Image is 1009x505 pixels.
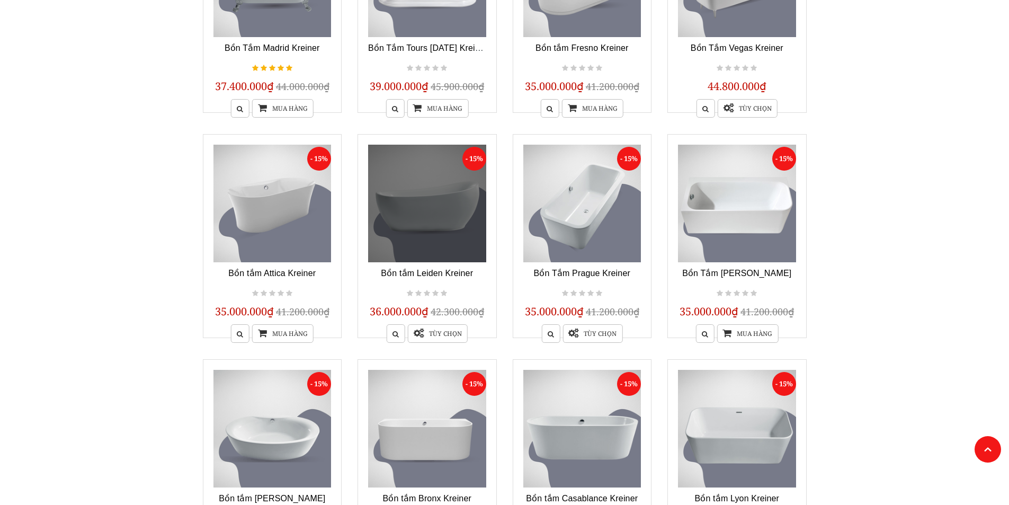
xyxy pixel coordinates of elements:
i: Not rated yet! [725,289,731,298]
span: - 15% [617,372,641,396]
div: gorgeous [251,62,294,75]
i: Not rated yet! [407,289,413,298]
i: Not rated yet! [441,64,447,73]
a: Mua hàng [407,99,468,118]
span: 35.000.000₫ [525,79,584,93]
a: Lên đầu trang [975,436,1001,463]
span: 42.300.000₫ [431,305,484,318]
i: Not rated yet! [717,289,723,298]
i: Not rated yet! [424,64,430,73]
a: Bồn tắm Attica Kreiner [228,269,316,278]
a: Tùy chọn [562,324,622,343]
i: Not rated yet! [269,289,275,298]
a: Tùy chọn [408,324,468,343]
a: Bồn Tắm Madrid Kreiner [225,43,320,52]
i: Not rated yet! [432,64,439,73]
div: Not rated yet! [405,62,449,75]
i: Not rated yet! [587,64,594,73]
span: 39.000.000₫ [370,79,428,93]
i: Not rated yet! [562,64,568,73]
span: - 15% [462,372,486,396]
i: Not rated yet! [286,289,292,298]
span: 44.800.000₫ [708,79,766,93]
i: Not rated yet! [570,289,577,298]
i: Not rated yet! [432,289,439,298]
span: - 15% [462,147,486,171]
div: Not rated yet! [560,287,604,300]
i: Not rated yet! [742,64,748,73]
i: Not rated yet! [596,64,602,73]
a: Mua hàng [562,99,623,118]
a: Bồn tắm Fresno Kreiner [535,43,629,52]
i: Not rated yet! [415,64,422,73]
span: 41.200.000₫ [740,305,794,318]
i: Not rated yet! [579,289,585,298]
i: gorgeous [278,64,284,73]
span: - 15% [772,147,796,171]
i: Not rated yet! [751,289,757,298]
a: Bồn Tắm Prague Kreiner [534,269,630,278]
i: gorgeous [252,64,258,73]
i: gorgeous [286,64,292,73]
i: Not rated yet! [751,64,757,73]
span: - 15% [617,147,641,171]
i: Not rated yet! [278,289,284,298]
span: 45.900.000₫ [431,80,484,93]
a: Tùy chọn [718,99,778,118]
i: Not rated yet! [407,64,413,73]
a: Bồn Tắm [PERSON_NAME] [682,269,791,278]
span: 35.000.000₫ [680,304,738,318]
i: Not rated yet! [596,289,602,298]
span: 35.000.000₫ [525,304,584,318]
i: gorgeous [261,64,267,73]
a: Mua hàng [717,324,778,343]
span: - 15% [307,372,331,396]
i: Not rated yet! [579,64,585,73]
a: Bồn tắm Leiden Kreiner [381,269,473,278]
a: Bồn Tắm Vegas Kreiner [691,43,783,52]
i: gorgeous [269,64,275,73]
i: Not rated yet! [441,289,447,298]
div: Not rated yet! [251,287,294,300]
i: Not rated yet! [734,64,740,73]
i: Not rated yet! [562,289,568,298]
a: Bồn tắm Casablance Kreiner [526,494,638,503]
a: Bồn tắm [PERSON_NAME] [219,494,325,503]
i: Not rated yet! [252,289,258,298]
a: Bồn tắm Bronx Kreiner [383,494,471,503]
span: 37.400.000₫ [215,79,274,93]
i: Not rated yet! [261,289,267,298]
span: - 15% [307,147,331,171]
i: Not rated yet! [725,64,731,73]
i: Not rated yet! [415,289,422,298]
span: 44.000.000₫ [276,80,329,93]
a: Bồn tắm Lyon Kreiner [694,494,779,503]
span: 41.200.000₫ [586,80,639,93]
span: 41.200.000₫ [586,305,639,318]
a: Mua hàng [252,324,314,343]
div: Not rated yet! [560,62,604,75]
i: Not rated yet! [742,289,748,298]
span: - 15% [772,372,796,396]
a: Bồn Tắm Tours [DATE] Kreiner [368,43,487,52]
i: Not rated yet! [587,289,594,298]
i: Not rated yet! [570,64,577,73]
i: Not rated yet! [734,289,740,298]
i: Not rated yet! [717,64,723,73]
a: Mua hàng [252,99,314,118]
div: Not rated yet! [405,287,449,300]
span: 41.200.000₫ [276,305,329,318]
i: Not rated yet! [424,289,430,298]
span: 35.000.000₫ [215,304,274,318]
div: Not rated yet! [715,62,758,75]
span: 36.000.000₫ [370,304,428,318]
div: Not rated yet! [715,287,758,300]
